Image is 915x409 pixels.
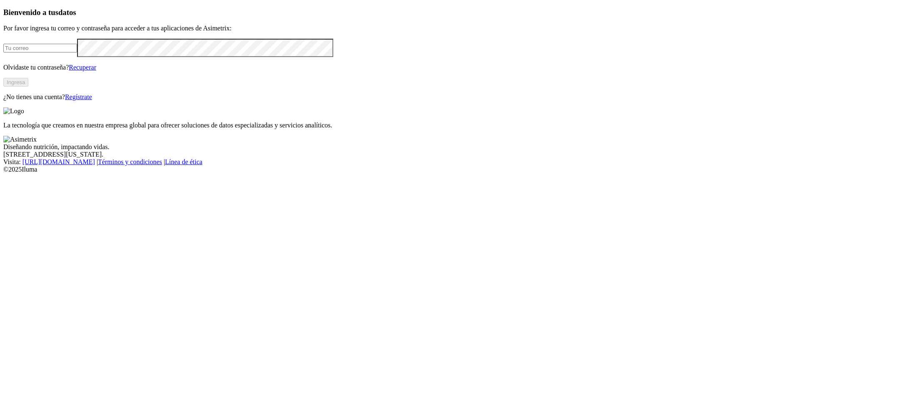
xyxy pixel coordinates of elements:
[3,143,912,151] div: Diseñando nutrición, impactando vidas.
[3,158,912,166] div: Visita : | |
[3,78,28,87] button: Ingresa
[3,8,912,17] h3: Bienvenido a tus
[3,25,912,32] p: Por favor ingresa tu correo y contraseña para acceder a tus aplicaciones de Asimetrix:
[3,151,912,158] div: [STREET_ADDRESS][US_STATE].
[65,93,92,100] a: Regístrate
[165,158,202,165] a: Línea de ética
[98,158,162,165] a: Términos y condiciones
[3,107,24,115] img: Logo
[3,166,912,173] div: © 2025 Iluma
[3,93,912,101] p: ¿No tienes una cuenta?
[3,64,912,71] p: Olvidaste tu contraseña?
[3,136,37,143] img: Asimetrix
[22,158,95,165] a: [URL][DOMAIN_NAME]
[58,8,76,17] span: datos
[3,122,912,129] p: La tecnología que creamos en nuestra empresa global para ofrecer soluciones de datos especializad...
[3,44,77,52] input: Tu correo
[69,64,96,71] a: Recuperar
